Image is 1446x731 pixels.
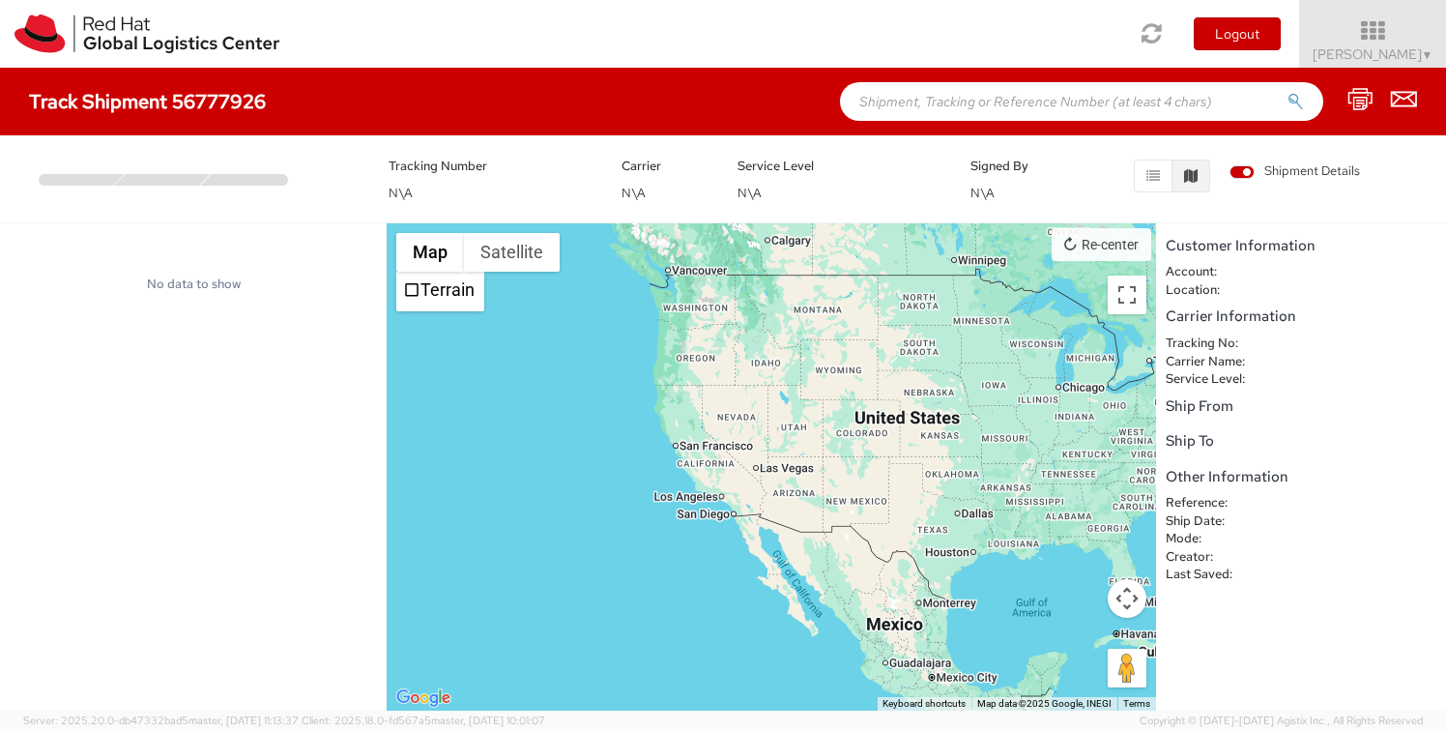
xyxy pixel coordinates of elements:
[1313,45,1433,63] span: [PERSON_NAME]
[420,279,475,300] label: Terrain
[188,714,299,727] span: master, [DATE] 11:13:37
[23,714,299,727] span: Server: 2025.20.0-db47332bad5
[1151,548,1276,567] dt: Creator:
[14,15,279,53] img: rh-logistics-00dfa346123c4ec078e1.svg
[1052,228,1151,261] button: Re-center
[389,160,593,173] h5: Tracking Number
[1123,698,1150,709] a: Terms
[396,272,484,311] ul: Show street map
[1140,714,1423,729] span: Copyright © [DATE]-[DATE] Agistix Inc., All Rights Reserved
[1229,162,1360,181] span: Shipment Details
[1166,398,1436,415] h5: Ship From
[29,91,266,112] h4: Track Shipment 56777926
[1108,649,1146,687] button: Drag Pegman onto the map to open Street View
[1151,281,1276,300] dt: Location:
[1151,353,1276,371] dt: Carrier Name:
[622,185,646,201] span: N\A
[1166,433,1436,450] h5: Ship To
[1229,162,1360,184] label: Shipment Details
[737,185,762,201] span: N\A
[1151,494,1276,512] dt: Reference:
[1151,512,1276,531] dt: Ship Date:
[391,686,455,711] a: Open this area in Google Maps (opens a new window)
[398,274,482,309] li: Terrain
[464,233,560,272] button: Show satellite imagery
[1151,530,1276,548] dt: Mode:
[737,160,941,173] h5: Service Level
[622,160,709,173] h5: Carrier
[302,714,545,727] span: Client: 2025.18.0-fd567a5
[1194,17,1281,50] button: Logout
[840,82,1323,121] input: Shipment, Tracking or Reference Number (at least 4 chars)
[1151,370,1276,389] dt: Service Level:
[970,160,1058,173] h5: Signed By
[1108,579,1146,618] button: Map camera controls
[1166,238,1436,254] h5: Customer Information
[391,686,455,711] img: Google
[1151,263,1276,281] dt: Account:
[1422,47,1433,63] span: ▼
[431,714,545,727] span: master, [DATE] 10:01:07
[1166,469,1436,485] h5: Other Information
[389,185,413,201] span: N\A
[1151,566,1276,584] dt: Last Saved:
[970,185,995,201] span: N\A
[396,233,464,272] button: Show street map
[1166,308,1436,325] h5: Carrier Information
[977,698,1112,709] span: Map data ©2025 Google, INEGI
[1151,335,1276,353] dt: Tracking No:
[882,697,966,711] button: Keyboard shortcuts
[1108,276,1146,314] button: Toggle fullscreen view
